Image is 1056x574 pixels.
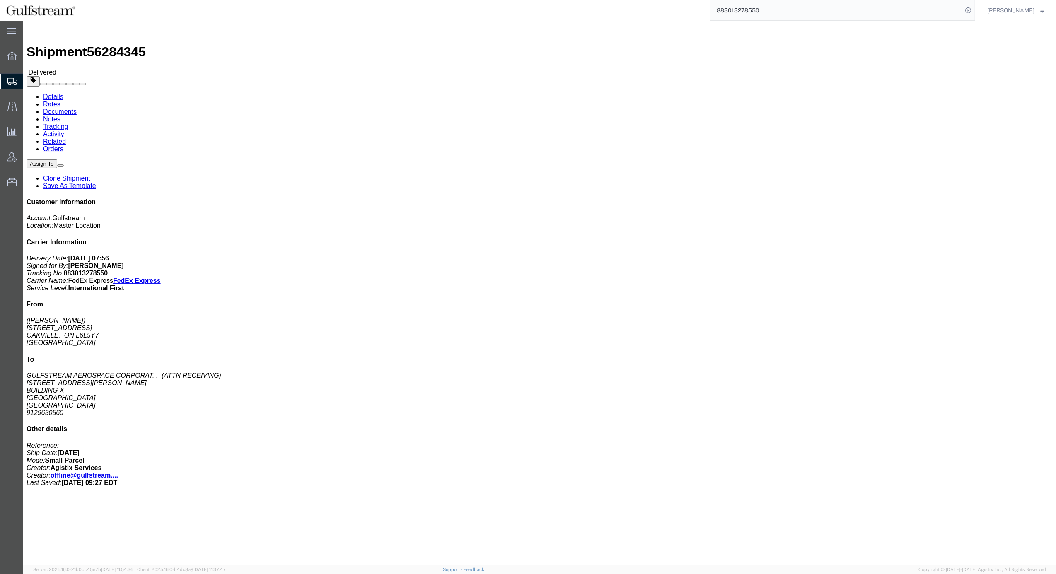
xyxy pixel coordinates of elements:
[101,567,133,572] span: [DATE] 11:54:36
[193,567,226,572] span: [DATE] 11:37:47
[987,6,1034,15] span: Carrie Black
[710,0,962,20] input: Search for shipment number, reference number
[918,566,1046,573] span: Copyright © [DATE]-[DATE] Agistix Inc., All Rights Reserved
[33,567,133,572] span: Server: 2025.16.0-21b0bc45e7b
[137,567,226,572] span: Client: 2025.16.0-b4dc8a9
[987,5,1044,15] button: [PERSON_NAME]
[6,4,76,17] img: logo
[463,567,484,572] a: Feedback
[443,567,464,572] a: Support
[23,21,1056,565] iframe: FS Legacy Container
